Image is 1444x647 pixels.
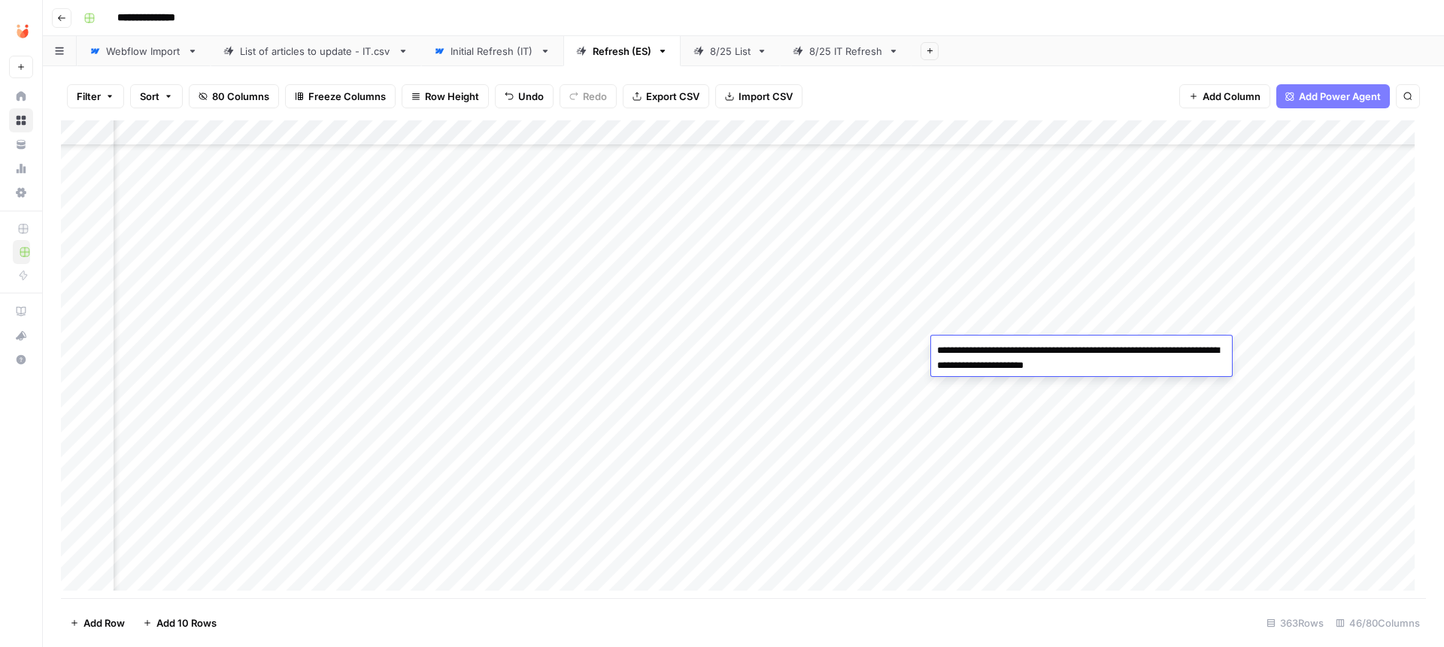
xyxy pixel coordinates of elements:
a: List of articles to update - IT.csv [211,36,421,66]
button: Import CSV [715,84,802,108]
span: Export CSV [646,89,699,104]
span: Add Power Agent [1299,89,1381,104]
a: Refresh (ES) [563,36,681,66]
button: Row Height [402,84,489,108]
a: Webflow Import [77,36,211,66]
a: Settings [9,181,33,205]
button: Add 10 Rows [134,611,226,635]
button: Sort [130,84,183,108]
button: 80 Columns [189,84,279,108]
button: Help + Support [9,348,33,372]
div: 363 Rows [1260,611,1330,635]
div: List of articles to update - IT.csv [240,44,392,59]
span: Undo [518,89,544,104]
a: Your Data [9,132,33,156]
button: Freeze Columns [285,84,396,108]
a: AirOps Academy [9,299,33,323]
a: Usage [9,156,33,181]
div: 8/25 IT Refresh [809,44,882,59]
div: What's new? [10,324,32,347]
span: Redo [583,89,607,104]
button: Add Row [61,611,134,635]
span: Row Height [425,89,479,104]
button: Redo [560,84,617,108]
a: 8/25 IT Refresh [780,36,912,66]
span: Sort [140,89,159,104]
button: Add Power Agent [1276,84,1390,108]
a: Browse [9,108,33,132]
span: Add Row [83,615,125,630]
a: Initial Refresh (IT) [421,36,563,66]
div: Webflow Import [106,44,181,59]
button: Workspace: Unobravo [9,12,33,50]
button: What's new? [9,323,33,348]
span: Add Column [1203,89,1260,104]
button: Undo [495,84,554,108]
img: Unobravo Logo [9,17,36,44]
a: 8/25 List [681,36,780,66]
div: 46/80 Columns [1330,611,1426,635]
span: Import CSV [739,89,793,104]
button: Add Column [1179,84,1270,108]
span: Add 10 Rows [156,615,217,630]
div: Refresh (ES) [593,44,651,59]
div: Initial Refresh (IT) [450,44,534,59]
span: Filter [77,89,101,104]
button: Filter [67,84,124,108]
button: Export CSV [623,84,709,108]
a: Home [9,84,33,108]
span: Freeze Columns [308,89,386,104]
div: 8/25 List [710,44,751,59]
span: 80 Columns [212,89,269,104]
